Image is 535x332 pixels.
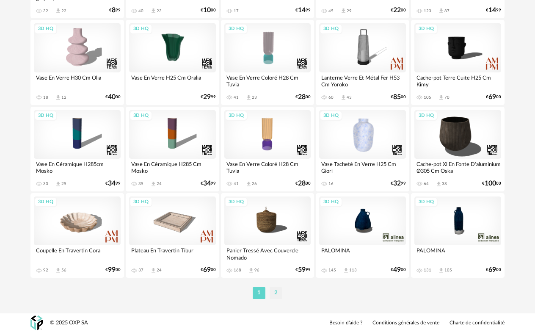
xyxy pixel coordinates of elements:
span: Download icon [340,94,347,101]
span: Download icon [343,267,349,274]
div: 38 [442,181,447,186]
span: 40 [108,94,116,100]
div: 3D HQ [34,24,57,34]
span: 69 [488,267,496,273]
div: 25 [61,181,66,186]
div: 3D HQ [415,111,438,121]
a: Charte de confidentialité [450,320,505,326]
span: Download icon [55,181,61,187]
div: Vase En Verre H25 Cm Oralia [129,72,216,89]
span: Download icon [150,267,157,274]
div: PALOMINA [414,245,501,262]
span: 8 [112,8,116,13]
span: Download icon [436,181,442,187]
div: € 00 [482,181,501,186]
span: Download icon [55,8,61,14]
a: 3D HQ Vase Tacheté En Verre H25 Cm Giori 16 €3299 [316,107,409,191]
a: 3D HQ Lanterne Verre Et Métal Fer H53 Cm Yoroko 60 Download icon 43 €8500 [316,20,409,105]
div: 168 [234,268,241,273]
div: 41 [234,181,239,186]
div: 3D HQ [34,111,57,121]
span: Download icon [248,267,254,274]
div: 18 [43,95,48,100]
div: 3D HQ [320,24,342,34]
span: 32 [393,181,401,186]
span: 49 [393,267,401,273]
div: 3D HQ [225,24,248,34]
div: € 99 [201,181,216,186]
div: € 00 [295,181,311,186]
div: € 99 [295,267,311,273]
div: 45 [328,8,334,14]
div: 43 [347,95,352,100]
a: 3D HQ PALOMINA 131 Download icon 105 €6900 [411,193,505,278]
div: 3D HQ [225,111,248,121]
div: 123 [424,8,431,14]
span: 69 [488,94,496,100]
div: 32 [43,8,48,14]
div: 113 [349,268,357,273]
div: Plateau En Travertin Tibur [129,245,216,262]
div: Lanterne Verre Et Métal Fer H53 Cm Yoroko [319,72,406,89]
span: 29 [203,94,211,100]
a: 3D HQ Cache-pot Xl En Fonte D'aluminium Ø305 Cm Oska 64 Download icon 38 €10000 [411,107,505,191]
span: 14 [298,8,306,13]
div: Vase Tacheté En Verre H25 Cm Giori [319,159,406,176]
div: € 00 [391,267,406,273]
div: 41 [234,95,239,100]
div: € 99 [486,8,501,13]
a: Conditions générales de vente [372,320,439,326]
a: 3D HQ Plateau En Travertin Tibur 37 Download icon 24 €6900 [126,193,219,278]
div: € 99 [201,94,216,100]
div: € 99 [295,8,311,13]
div: 92 [43,268,48,273]
div: € 00 [105,94,121,100]
div: PALOMINA [319,245,406,262]
div: Vase En Verre Coloré H28 Cm Tuvia [224,159,311,176]
div: 30 [43,181,48,186]
a: 3D HQ Cache-pot Terre Cuite H25 Cm Kimy 105 Download icon 70 €6900 [411,20,505,105]
span: Download icon [150,181,157,187]
span: 28 [298,181,306,186]
a: 3D HQ Vase En Céramique H285cm Mosko 30 Download icon 25 €3499 [30,107,124,191]
div: 23 [157,8,162,14]
div: 37 [138,268,143,273]
a: 3D HQ Coupelle En Travertin Cora 92 Download icon 56 €9900 [30,193,124,278]
div: 3D HQ [34,197,57,207]
div: € 00 [391,8,406,13]
div: 131 [424,268,431,273]
div: € 99 [391,181,406,186]
div: 26 [252,181,257,186]
span: 85 [393,94,401,100]
div: 64 [424,181,429,186]
span: Download icon [245,94,252,101]
span: Download icon [438,267,444,274]
div: 24 [157,268,162,273]
div: € 00 [201,8,216,13]
span: 34 [203,181,211,186]
div: 3D HQ [415,24,438,34]
div: 60 [328,95,334,100]
div: 3D HQ [320,197,342,207]
a: 3D HQ Vase En Verre H25 Cm Oralia €2999 [126,20,219,105]
div: 3D HQ [130,197,152,207]
div: 3D HQ [225,197,248,207]
div: € 00 [201,267,216,273]
div: Vase En Céramique H285cm Mosko [34,159,121,176]
span: Download icon [150,8,157,14]
div: © 2025 OXP SA [50,319,88,326]
div: 24 [157,181,162,186]
a: 3D HQ Panier Tressé Avec Couvercle Nomado 168 Download icon 96 €5999 [221,193,314,278]
div: 56 [61,268,66,273]
div: 105 [444,268,452,273]
div: Coupelle En Travertin Cora [34,245,121,262]
div: 3D HQ [415,197,438,207]
a: 3D HQ PALOMINA 145 Download icon 113 €4900 [316,193,409,278]
div: € 99 [109,8,121,13]
a: 3D HQ Vase En Céramique H285 Cm Mosko 35 Download icon 24 €3499 [126,107,219,191]
div: Panier Tressé Avec Couvercle Nomado [224,245,311,262]
span: Download icon [55,94,61,101]
a: 3D HQ Vase En Verre Coloré H28 Cm Tuvia 41 Download icon 23 €2800 [221,20,314,105]
div: 105 [424,95,431,100]
a: Besoin d'aide ? [329,320,362,326]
